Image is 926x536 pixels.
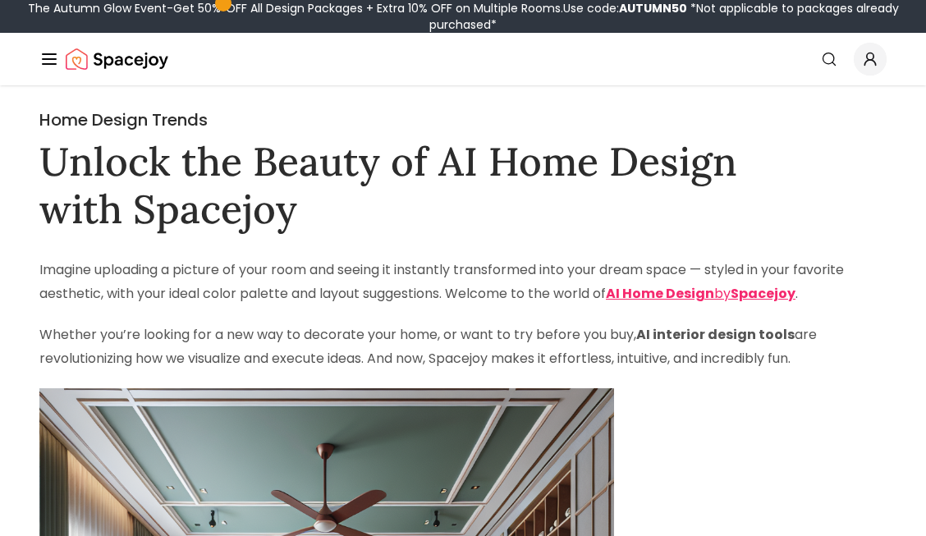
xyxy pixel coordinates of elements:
[66,43,168,76] a: Spacejoy
[606,284,795,303] a: AI Home DesignbySpacejoy
[39,33,887,85] nav: Global
[66,43,168,76] img: Spacejoy Logo
[606,284,714,303] strong: AI Home Design
[731,284,795,303] strong: Spacejoy
[39,323,887,371] p: Whether you’re looking for a new way to decorate your home, or want to try before you buy, are re...
[636,325,795,344] strong: AI interior design tools
[39,138,887,232] h1: Unlock the Beauty of AI Home Design with Spacejoy
[39,108,887,131] h2: Home Design Trends
[39,259,887,306] p: Imagine uploading a picture of your room and seeing it instantly transformed into your dream spac...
